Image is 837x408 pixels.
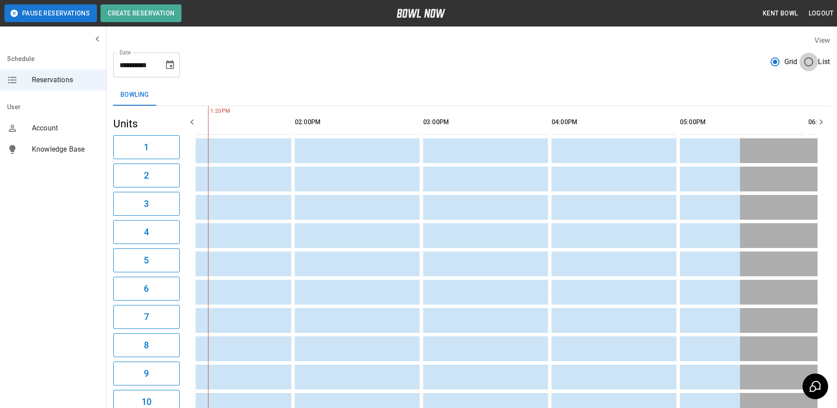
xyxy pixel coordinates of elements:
[32,123,99,133] span: Account
[144,253,149,267] h6: 5
[113,333,180,357] button: 8
[4,4,97,22] button: Pause Reservations
[32,75,99,85] span: Reservations
[295,110,420,135] th: 02:00PM
[113,84,156,106] button: Bowling
[113,135,180,159] button: 1
[423,110,548,135] th: 03:00PM
[161,56,179,74] button: Choose date, selected date is Oct 7, 2025
[113,248,180,272] button: 5
[113,84,830,106] div: inventory tabs
[814,36,830,45] label: View
[113,305,180,329] button: 7
[208,107,210,116] span: 1:20PM
[113,277,180,301] button: 6
[144,338,149,352] h6: 8
[144,197,149,211] h6: 3
[759,5,802,22] button: Kent Bowl
[32,144,99,155] span: Knowledge Base
[100,4,181,22] button: Create Reservation
[144,168,149,183] h6: 2
[113,192,180,216] button: 3
[144,366,149,381] h6: 9
[144,140,149,154] h6: 1
[144,310,149,324] h6: 7
[113,117,180,131] h5: Units
[113,220,180,244] button: 4
[397,9,445,18] img: logo
[113,362,180,385] button: 9
[166,110,291,135] th: 01:00PM
[113,164,180,187] button: 2
[144,225,149,239] h6: 4
[144,282,149,296] h6: 6
[552,110,676,135] th: 04:00PM
[805,5,837,22] button: Logout
[784,57,798,67] span: Grid
[818,57,830,67] span: List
